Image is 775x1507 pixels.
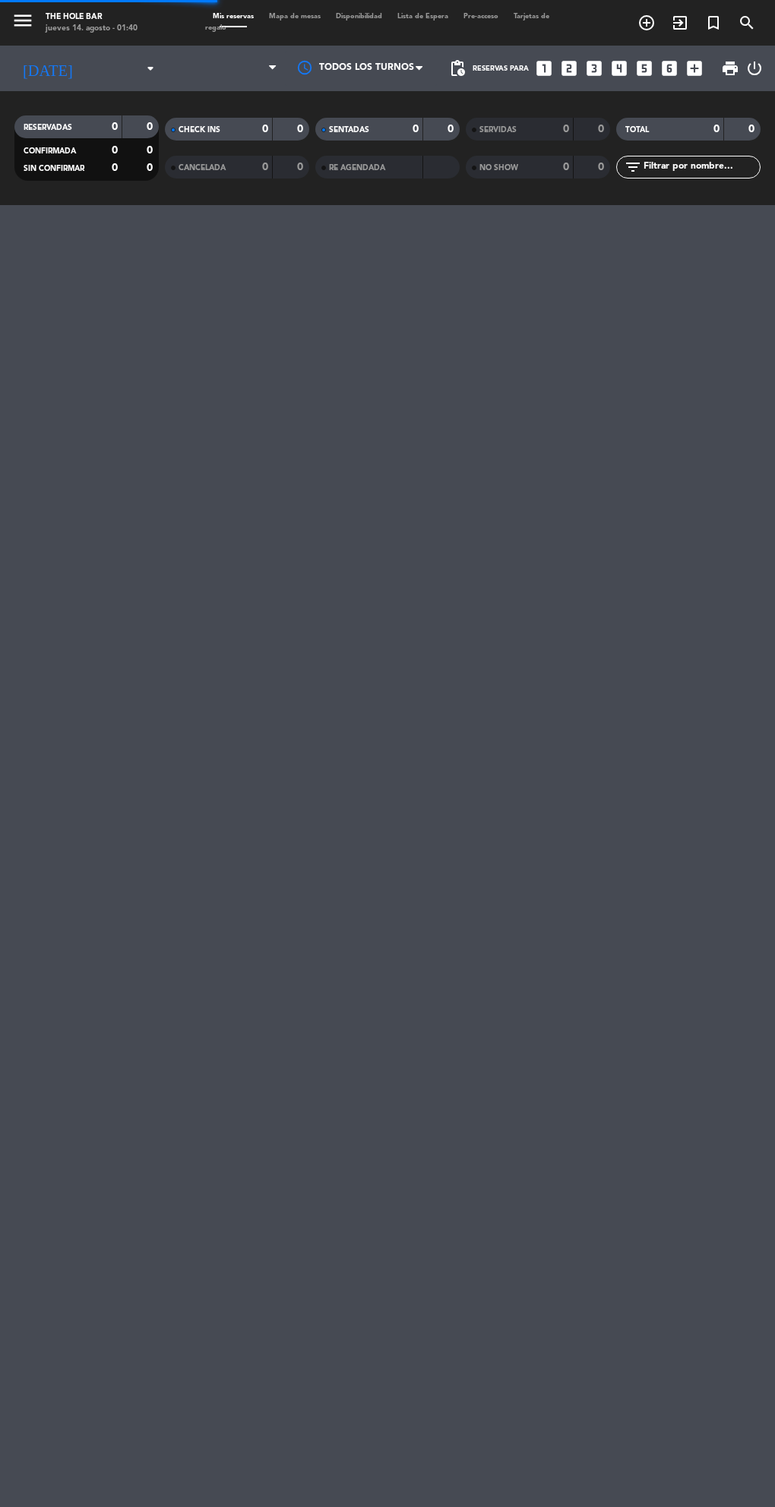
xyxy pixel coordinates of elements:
span: SERVIDAS [479,126,517,134]
strong: 0 [147,122,156,132]
span: Disponibilidad [328,13,390,20]
strong: 0 [262,124,268,134]
button: menu [11,9,34,36]
span: CONFIRMADA [24,147,76,155]
span: NO SHOW [479,164,518,172]
i: looks_one [534,58,554,78]
strong: 0 [147,145,156,156]
i: menu [11,9,34,32]
i: exit_to_app [671,14,689,32]
span: CANCELADA [179,164,226,172]
strong: 0 [297,124,306,134]
span: SIN CONFIRMAR [24,165,84,172]
span: Mapa de mesas [261,13,328,20]
i: power_settings_new [745,59,764,77]
input: Filtrar por nombre... [642,159,760,175]
div: The Hole Bar [46,11,138,23]
span: Reservas para [473,65,529,73]
span: Lista de Espera [390,13,456,20]
i: add_box [685,58,704,78]
span: Mis reservas [205,13,261,20]
i: arrow_drop_down [141,59,160,77]
strong: 0 [598,124,607,134]
strong: 0 [448,124,457,134]
strong: 0 [112,163,118,173]
span: RE AGENDADA [329,164,385,172]
i: add_circle_outline [637,14,656,32]
strong: 0 [598,162,607,172]
strong: 0 [112,145,118,156]
strong: 0 [713,124,720,134]
span: Pre-acceso [456,13,506,20]
strong: 0 [413,124,419,134]
i: looks_3 [584,58,604,78]
i: [DATE] [11,53,84,84]
span: TOTAL [625,126,649,134]
strong: 0 [297,162,306,172]
i: looks_5 [634,58,654,78]
strong: 0 [147,163,156,173]
span: print [721,59,739,77]
i: filter_list [624,158,642,176]
span: SENTADAS [329,126,369,134]
strong: 0 [748,124,758,134]
i: looks_two [559,58,579,78]
strong: 0 [563,162,569,172]
i: search [738,14,756,32]
i: looks_4 [609,58,629,78]
span: CHECK INS [179,126,220,134]
i: looks_6 [660,58,679,78]
strong: 0 [563,124,569,134]
div: jueves 14. agosto - 01:40 [46,23,138,34]
i: turned_in_not [704,14,723,32]
strong: 0 [112,122,118,132]
strong: 0 [262,162,268,172]
div: LOG OUT [745,46,764,91]
span: RESERVADAS [24,124,72,131]
span: pending_actions [448,59,467,77]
